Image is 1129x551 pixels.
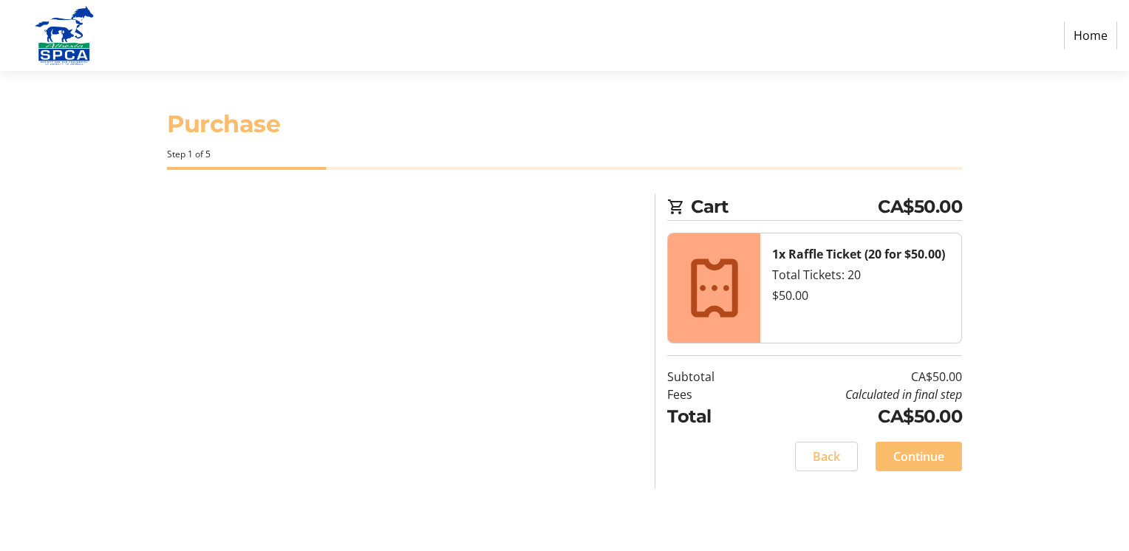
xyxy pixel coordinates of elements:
span: Continue [893,448,944,465]
td: Fees [667,386,752,403]
span: CA$50.00 [878,194,962,220]
strong: 1x Raffle Ticket (20 for $50.00) [772,246,945,262]
td: Calculated in final step [752,386,962,403]
img: Alberta SPCA's Logo [12,6,117,65]
div: Step 1 of 5 [167,148,962,161]
td: Total [667,403,752,430]
span: Back [813,448,840,465]
h1: Purchase [167,106,962,142]
a: Home [1064,21,1117,49]
td: CA$50.00 [752,368,962,386]
div: $50.00 [772,287,949,304]
span: Cart [691,194,878,220]
button: Back [795,442,858,471]
button: Continue [876,442,962,471]
td: CA$50.00 [752,403,962,430]
td: Subtotal [667,368,752,386]
div: Total Tickets: 20 [772,266,949,284]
